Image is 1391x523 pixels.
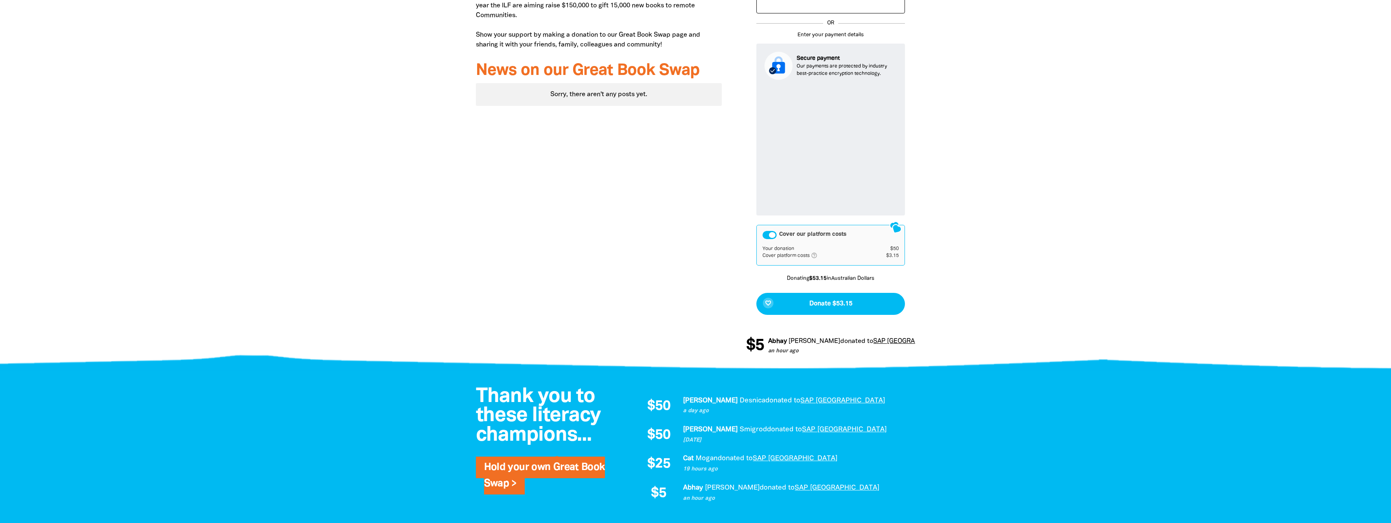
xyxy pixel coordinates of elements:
[874,246,899,252] td: $50
[476,83,722,106] div: Sorry, there aren't any posts yet.
[811,252,824,259] i: help_outlined
[765,300,771,306] i: favorite_border
[740,426,767,433] em: Smigrod
[683,455,694,461] em: Cat
[753,455,837,461] a: SAP [GEOGRAPHIC_DATA]
[484,463,605,488] a: Hold your own Great Book Swap >
[767,426,802,433] span: donated to
[873,338,951,344] a: SAP [GEOGRAPHIC_DATA]
[797,54,897,63] p: Secure payment
[638,396,907,505] div: Donation stream
[651,487,666,501] span: $5
[762,252,874,259] td: Cover platform costs
[802,426,887,433] a: SAP [GEOGRAPHIC_DATA]
[768,347,951,356] p: an hour ago
[683,436,907,444] p: [DATE]
[647,400,670,413] span: $50
[763,86,898,209] iframe: Secure payment input frame
[683,485,703,491] em: Abhay
[746,338,764,354] span: $5
[768,338,787,344] em: Abhay
[809,276,827,281] b: $53.15
[476,83,722,106] div: Paginated content
[756,31,905,40] p: Enter your payment details
[718,455,753,461] span: donated to
[795,485,879,491] a: SAP [GEOGRAPHIC_DATA]
[756,293,905,315] button: favorite_borderDonate $53.15
[823,20,838,28] p: OR
[696,455,718,461] em: Mogan
[746,333,915,359] div: Donation stream
[797,63,897,77] p: Our payments are protected by industry best-practice encryption technology.
[647,429,670,442] span: $50
[647,457,670,471] span: $25
[476,62,722,80] h3: News on our Great Book Swap
[762,231,777,239] button: Cover our platform costs
[683,494,907,503] p: an hour ago
[756,275,905,283] p: Donating in Australian Dollars
[683,398,738,404] em: [PERSON_NAME]
[789,338,840,344] em: [PERSON_NAME]
[638,396,907,505] div: Paginated content
[874,252,899,259] td: $3.15
[762,246,874,252] td: Your donation
[705,485,760,491] em: [PERSON_NAME]
[683,426,738,433] em: [PERSON_NAME]
[760,485,795,491] span: donated to
[800,398,885,404] a: SAP [GEOGRAPHIC_DATA]
[765,398,800,404] span: donated to
[740,398,765,404] em: Desnica
[476,387,601,445] span: Thank you to these literacy champions...
[683,465,907,473] p: 19 hours ago
[809,301,852,307] span: Donate $53.15
[840,338,873,344] span: donated to
[683,407,907,415] p: a day ago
